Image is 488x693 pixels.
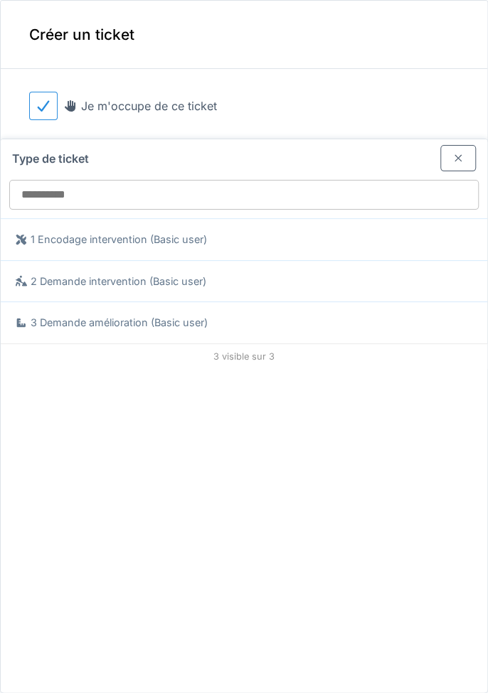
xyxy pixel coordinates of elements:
div: 3 visible sur 3 [1,343,487,369]
div: 2 Demande intervention (Basic user) [15,274,473,289]
div: Créer un ticket [1,1,487,69]
div: 3 Demande amélioration (Basic user) [15,315,473,331]
div: Catégorie [29,134,102,159]
div: 1 Encodage intervention (Basic user) [15,232,473,247]
div: Je m'occupe de ce ticket [63,97,217,114]
div: Type de ticket [1,139,487,171]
